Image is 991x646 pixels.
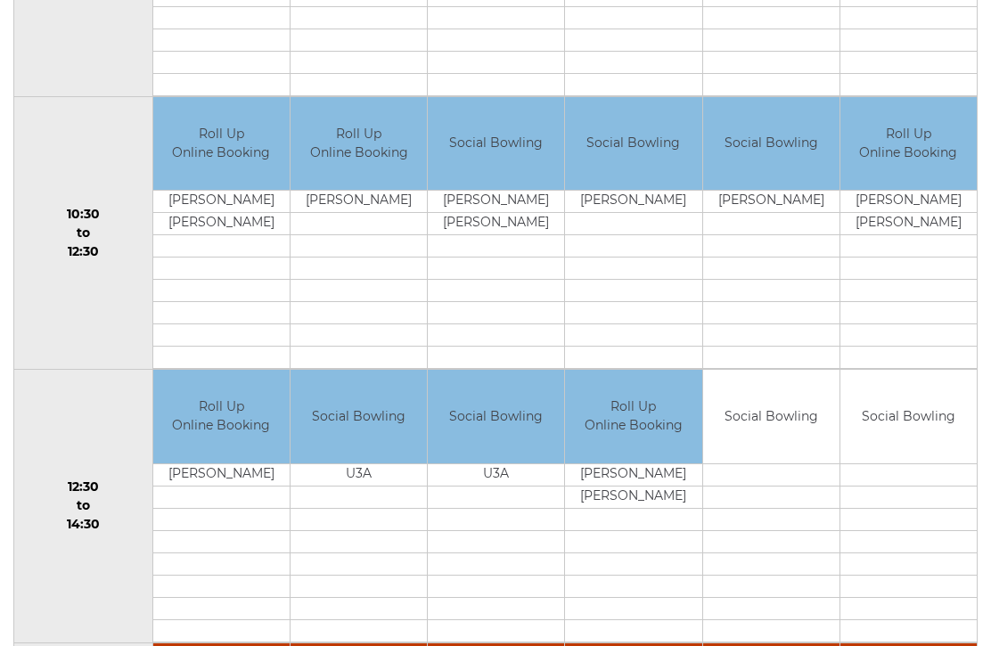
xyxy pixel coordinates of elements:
td: Social Bowling [840,370,977,463]
td: U3A [428,463,564,486]
td: [PERSON_NAME] [565,463,701,486]
td: Social Bowling [703,370,839,463]
td: Roll Up Online Booking [840,97,977,191]
td: [PERSON_NAME] [153,191,290,213]
td: [PERSON_NAME] [840,191,977,213]
td: Roll Up Online Booking [291,97,427,191]
td: [PERSON_NAME] [153,463,290,486]
td: Roll Up Online Booking [565,370,701,463]
td: Social Bowling [565,97,701,191]
td: [PERSON_NAME] [840,213,977,235]
td: U3A [291,463,427,486]
td: Social Bowling [703,97,839,191]
td: [PERSON_NAME] [428,213,564,235]
td: Social Bowling [428,370,564,463]
td: Roll Up Online Booking [153,97,290,191]
td: [PERSON_NAME] [428,191,564,213]
td: 10:30 to 12:30 [14,96,153,370]
td: [PERSON_NAME] [565,486,701,508]
td: [PERSON_NAME] [153,213,290,235]
td: Roll Up Online Booking [153,370,290,463]
td: [PERSON_NAME] [291,191,427,213]
td: Social Bowling [428,97,564,191]
td: 12:30 to 14:30 [14,370,153,643]
td: [PERSON_NAME] [703,191,839,213]
td: [PERSON_NAME] [565,191,701,213]
td: Social Bowling [291,370,427,463]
